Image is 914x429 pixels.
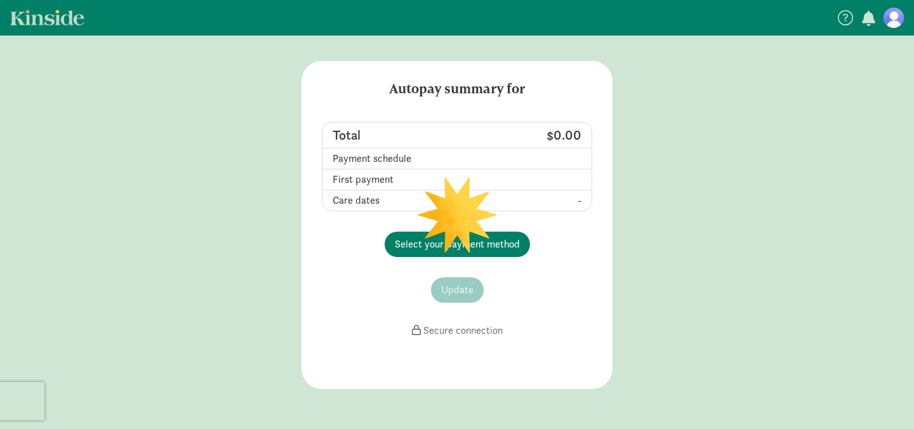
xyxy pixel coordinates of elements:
[301,61,613,117] h5: Autopay summary for
[441,282,474,298] span: Update
[322,190,489,211] td: Care dates
[431,277,484,303] button: Update
[423,324,503,337] span: Secure connection
[10,10,84,25] a: Kinside
[489,190,592,211] td: -
[322,169,489,190] td: First payment
[489,122,592,148] td: $0.00
[395,237,520,252] span: Select your payment method
[385,232,530,257] button: Select your payment method
[322,148,489,169] td: Payment schedule
[322,122,489,148] td: Total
